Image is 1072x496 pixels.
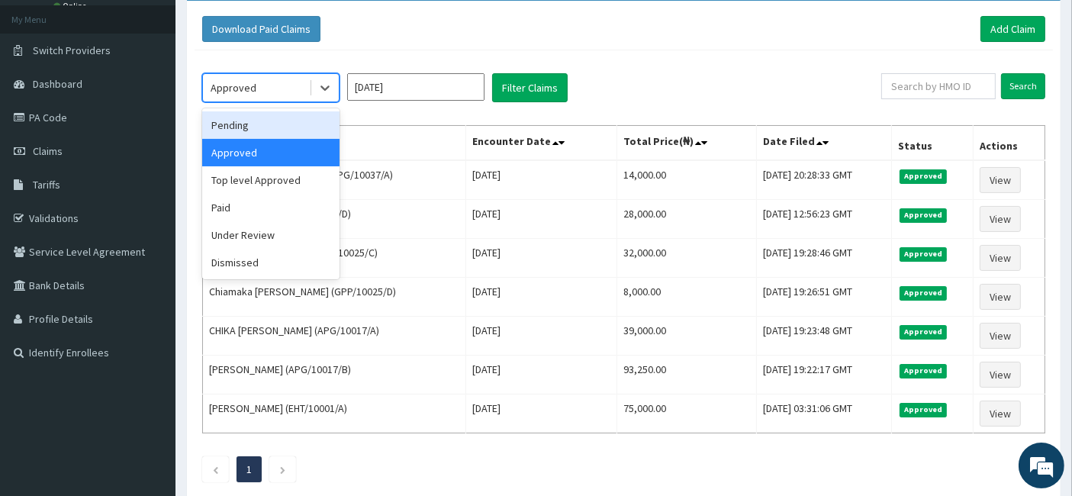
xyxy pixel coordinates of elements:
div: Chat with us now [79,85,256,105]
a: View [980,167,1021,193]
td: [DATE] [466,278,617,317]
div: Approved [202,139,340,166]
th: Total Price(₦) [617,126,757,161]
td: 93,250.00 [617,356,757,395]
td: [DATE] 19:26:51 GMT [757,278,892,317]
input: Search [1001,73,1045,99]
span: Claims [33,144,63,158]
div: Minimize live chat window [250,8,287,44]
button: Filter Claims [492,73,568,102]
a: Previous page [212,462,219,476]
td: 75,000.00 [617,395,757,433]
button: Download Paid Claims [202,16,320,42]
a: Page 1 is your current page [246,462,252,476]
th: Date Filed [757,126,892,161]
td: [DATE] 19:23:48 GMT [757,317,892,356]
td: 32,000.00 [617,239,757,278]
span: Approved [900,208,948,222]
td: 8,000.00 [617,278,757,317]
span: Approved [900,286,948,300]
input: Search by HMO ID [881,73,996,99]
span: Approved [900,403,948,417]
th: Status [891,126,974,161]
td: [DATE] 20:28:33 GMT [757,160,892,200]
td: 28,000.00 [617,200,757,239]
td: [DATE] 03:31:06 GMT [757,395,892,433]
td: [DATE] [466,356,617,395]
td: Chiamaka [PERSON_NAME] (GPP/10025/D) [203,278,466,317]
a: Online [53,1,90,11]
div: Pending [202,111,340,139]
div: Under Review [202,221,340,249]
th: Actions [974,126,1045,161]
a: Add Claim [980,16,1045,42]
th: Encounter Date [466,126,617,161]
span: Approved [900,364,948,378]
td: [DATE] [466,200,617,239]
a: View [980,284,1021,310]
td: [DATE] 19:28:46 GMT [757,239,892,278]
div: Paid [202,194,340,221]
a: View [980,362,1021,388]
td: [DATE] [466,317,617,356]
a: View [980,401,1021,427]
a: View [980,323,1021,349]
a: Next page [279,462,286,476]
td: 14,000.00 [617,160,757,200]
span: Approved [900,247,948,261]
img: d_794563401_company_1708531726252_794563401 [28,76,62,114]
td: [PERSON_NAME] (EHT/10001/A) [203,395,466,433]
td: [PERSON_NAME] (APG/10017/B) [203,356,466,395]
div: Top level Approved [202,166,340,194]
textarea: Type your message and hit 'Enter' [8,333,291,386]
td: [DATE] [466,160,617,200]
td: [DATE] [466,239,617,278]
span: We're online! [89,150,211,304]
span: Approved [900,325,948,339]
td: 39,000.00 [617,317,757,356]
td: [DATE] [466,395,617,433]
input: Select Month and Year [347,73,484,101]
td: [DATE] 19:22:17 GMT [757,356,892,395]
a: View [980,245,1021,271]
span: Approved [900,169,948,183]
div: Approved [211,80,256,95]
span: Tariffs [33,178,60,192]
td: [DATE] 12:56:23 GMT [757,200,892,239]
td: CHIKA [PERSON_NAME] (APG/10017/A) [203,317,466,356]
span: Switch Providers [33,43,111,57]
span: Dashboard [33,77,82,91]
a: View [980,206,1021,232]
div: Dismissed [202,249,340,276]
